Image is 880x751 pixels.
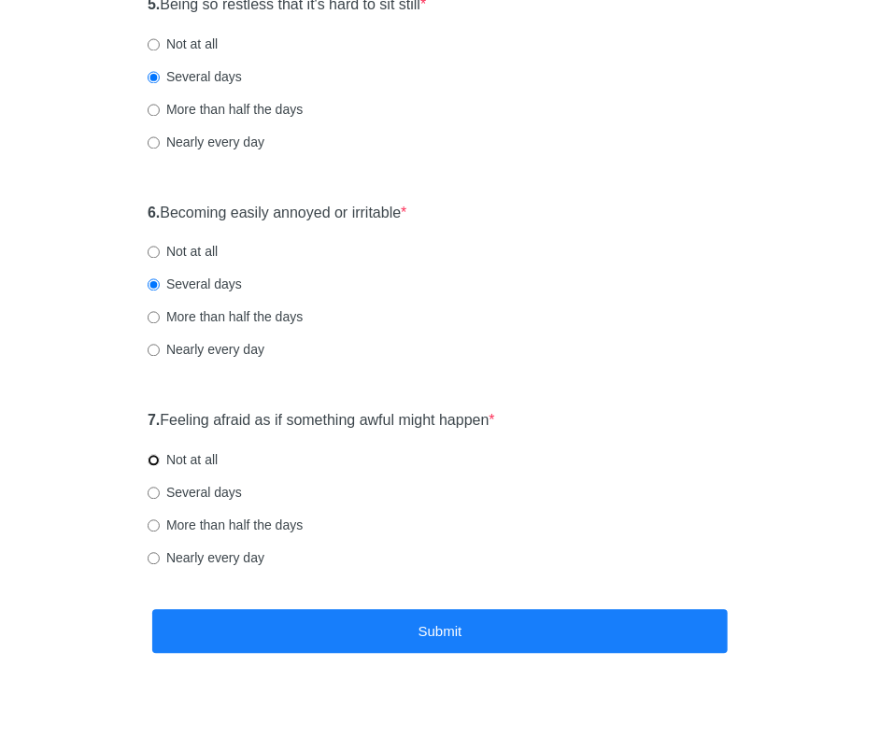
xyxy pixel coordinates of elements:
label: Nearly every day [148,341,264,360]
input: Nearly every day [148,137,160,149]
strong: 7. [148,413,160,429]
label: Several days [148,276,242,294]
input: More than half the days [148,312,160,324]
label: Several days [148,68,242,87]
input: Several days [148,488,160,500]
input: More than half the days [148,520,160,532]
label: More than half the days [148,101,303,120]
input: Several days [148,72,160,84]
label: Nearly every day [148,134,264,152]
input: Not at all [148,455,160,467]
label: Not at all [148,35,218,54]
input: Several days [148,279,160,291]
input: Nearly every day [148,553,160,565]
label: Nearly every day [148,549,264,568]
label: Not at all [148,451,218,470]
input: Not at all [148,39,160,51]
label: Not at all [148,243,218,262]
label: Feeling afraid as if something awful might happen [148,411,495,432]
input: More than half the days [148,105,160,117]
label: More than half the days [148,517,303,535]
button: Submit [152,610,728,654]
label: More than half the days [148,308,303,327]
input: Nearly every day [148,345,160,357]
label: Several days [148,484,242,503]
label: Becoming easily annoyed or irritable [148,204,407,225]
strong: 6. [148,205,160,221]
input: Not at all [148,247,160,259]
